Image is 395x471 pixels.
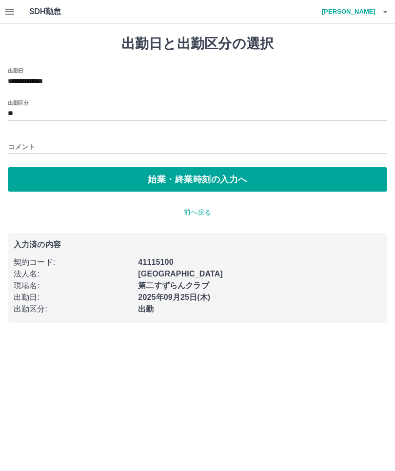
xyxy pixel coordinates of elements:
[138,281,209,290] b: 第二すずらんクラブ
[14,268,132,280] p: 法人名 :
[8,36,387,52] h1: 出勤日と出勤区分の選択
[8,99,28,106] label: 出勤区分
[14,241,381,249] p: 入力済の内容
[138,293,210,301] b: 2025年09月25日(木)
[14,303,132,315] p: 出勤区分 :
[8,167,387,192] button: 始業・終業時刻の入力へ
[14,292,132,303] p: 出勤日 :
[138,305,154,313] b: 出勤
[138,258,173,266] b: 41115100
[138,270,223,278] b: [GEOGRAPHIC_DATA]
[8,207,387,217] p: 前へ戻る
[14,256,132,268] p: 契約コード :
[14,280,132,292] p: 現場名 :
[8,67,23,74] label: 出勤日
